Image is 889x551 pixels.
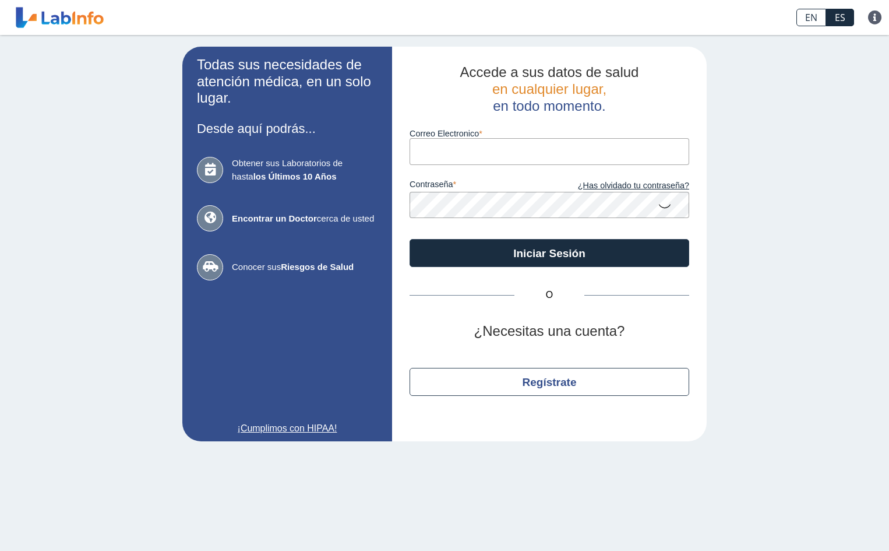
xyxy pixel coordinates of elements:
[232,261,378,274] span: Conocer sus
[253,171,337,181] b: los Últimos 10 Años
[281,262,354,272] b: Riesgos de Salud
[197,57,378,107] h2: Todas sus necesidades de atención médica, en un solo lugar.
[410,129,689,138] label: Correo Electronico
[549,180,689,192] a: ¿Has olvidado tu contraseña?
[492,81,606,97] span: en cualquier lugar,
[796,9,826,26] a: EN
[232,157,378,183] span: Obtener sus Laboratorios de hasta
[514,288,584,302] span: O
[232,213,317,223] b: Encontrar un Doctor
[197,422,378,436] a: ¡Cumplimos con HIPAA!
[826,9,854,26] a: ES
[410,323,689,340] h2: ¿Necesitas una cuenta?
[410,368,689,396] button: Regístrate
[460,64,639,80] span: Accede a sus datos de salud
[232,212,378,226] span: cerca de usted
[197,121,378,136] h3: Desde aquí podrás...
[410,239,689,267] button: Iniciar Sesión
[410,180,549,192] label: contraseña
[493,98,605,114] span: en todo momento.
